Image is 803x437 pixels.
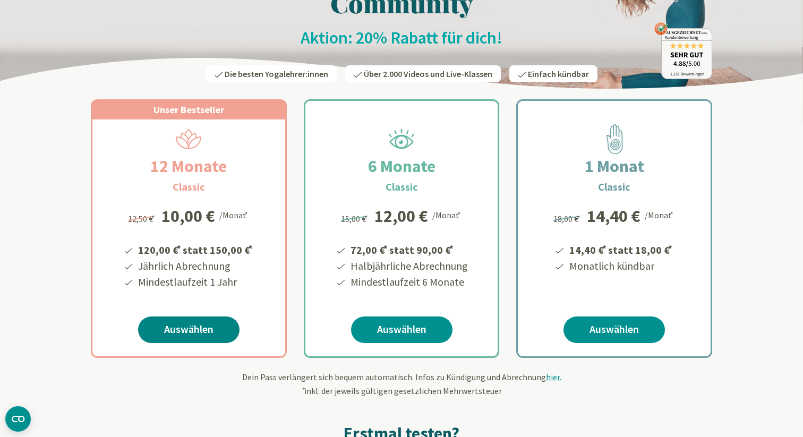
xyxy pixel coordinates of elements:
[559,153,670,179] h2: 1 Monat
[136,240,254,258] li: 120,00 € statt 150,00 €
[546,372,561,382] span: hier.
[553,213,582,224] span: 18,00 €
[351,316,452,343] a: Auswählen
[91,371,712,397] div: Dein Pass verlängert sich bequem automatisch. Infos zu Kündigung und Abrechnung
[91,27,712,48] h2: Aktion: 20% Rabatt für dich!
[568,258,674,274] li: Monatlich kündbar
[136,274,254,290] li: Mindestlaufzeit 1 Jahr
[225,68,328,79] span: Die besten Yogalehrer:innen
[161,208,215,225] div: 10,00 €
[219,208,250,221] div: /Monat
[587,208,640,225] div: 14,40 €
[349,274,468,290] li: Mindestlaufzeit 6 Monate
[563,316,665,343] a: Auswählen
[528,68,589,79] span: Einfach kündbar
[349,258,468,274] li: Halbjährliche Abrechnung
[386,179,418,195] h3: Classic
[341,213,369,224] span: 15,00 €
[349,240,468,258] li: 72,00 € statt 90,00 €
[432,208,463,221] div: /Monat
[173,179,205,195] h3: Classic
[5,406,31,432] button: CMP-Widget öffnen
[128,213,156,224] span: 12,50 €
[343,153,461,179] h2: 6 Monate
[138,316,240,343] a: Auswählen
[364,68,492,79] span: Über 2.000 Videos und Live-Klassen
[301,385,502,396] span: inkl. der jeweils gültigen gesetzlichen Mehrwertsteuer
[136,258,254,274] li: Jährlich Abrechnung
[125,153,252,179] h2: 12 Monate
[153,104,224,116] span: Unser Bestseller
[654,22,712,79] img: ausgezeichnet_badge.png
[645,208,675,221] div: /Monat
[568,240,674,258] li: 14,40 € statt 18,00 €
[374,208,428,225] div: 12,00 €
[598,179,630,195] h3: Classic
